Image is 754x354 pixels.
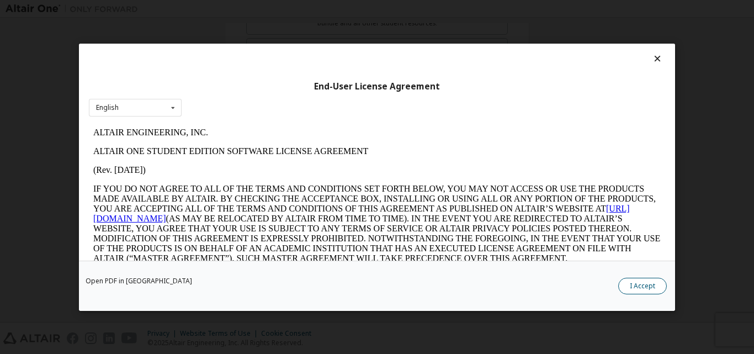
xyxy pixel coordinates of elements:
p: ALTAIR ONE STUDENT EDITION SOFTWARE LICENSE AGREEMENT [4,23,572,33]
div: End-User License Agreement [89,81,665,92]
p: IF YOU DO NOT AGREE TO ALL OF THE TERMS AND CONDITIONS SET FORTH BELOW, YOU MAY NOT ACCESS OR USE... [4,61,572,140]
a: Open PDF in [GEOGRAPHIC_DATA] [86,277,192,284]
div: English [96,104,119,111]
p: (Rev. [DATE]) [4,42,572,52]
p: This Altair One Student Edition Software License Agreement (“Agreement”) is between Altair Engine... [4,149,572,189]
button: I Accept [618,277,667,294]
a: [URL][DOMAIN_NAME] [4,81,541,100]
p: ALTAIR ENGINEERING, INC. [4,4,572,14]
